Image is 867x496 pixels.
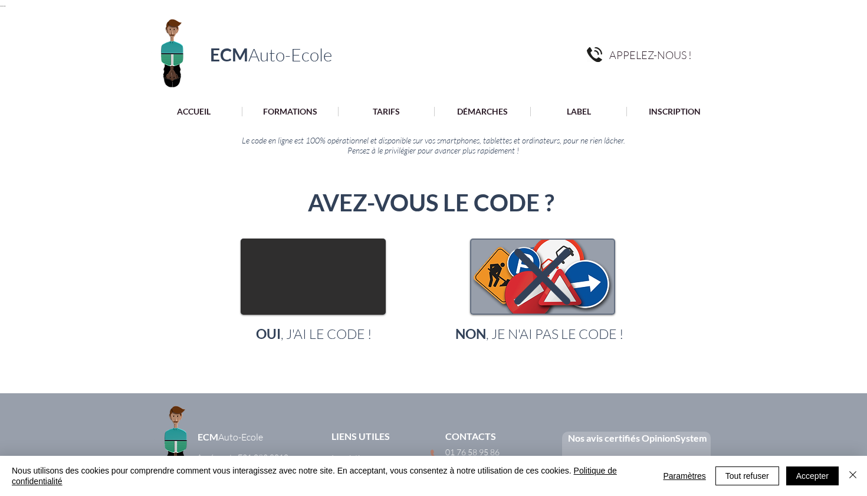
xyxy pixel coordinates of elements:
p: DÉMARCHES [451,107,514,116]
img: Logo ECM en-tête.png [147,399,203,478]
span: , J'AI LE CODE ! [256,325,372,342]
a: 01 76 58 95 86 [445,447,500,457]
span: Paramètres [663,467,705,485]
a: DÉMARCHES [434,107,530,116]
span: CONTACTS [445,430,496,442]
img: pngegg.png [587,47,602,62]
a: TARIFS [338,107,434,116]
button: Fermer [846,465,860,487]
iframe: Embedded Content [584,445,692,471]
span: LIENS UTILES [331,430,390,442]
p: LABEL [561,107,597,116]
span: Auto-Ecole [248,44,332,66]
span: Le code en ligne est 100% opérationnel et disponible sur vos smartphones, tablettes et ordinateur... [242,135,625,145]
span: OUI [256,325,281,342]
a: APPELEZ-NOUS ! [609,47,703,62]
span: Auto-Ecole [218,431,263,443]
a: FORMATIONS [242,107,338,116]
iframe: Wix Chat [649,308,867,496]
span: AVEZ-VOUS LE CODE ? [308,188,554,217]
img: Fermer [846,468,860,482]
span: APPELEZ-NOUS ! [609,48,692,61]
a: LABEL [530,107,626,116]
img: pngegg-3.png [242,240,385,314]
span: , JE N'AI PAS LE CODE ! [455,325,623,342]
nav: Site [144,106,723,117]
p: FORMATIONS [257,107,323,116]
a: Nos avis certifiés OpinionSystem [568,432,707,443]
a: ECMAuto-Ecole [210,44,332,65]
span: NON [455,325,486,342]
p: TARIFS [367,107,406,116]
span: ECM [210,44,248,65]
button: Accepter [786,466,839,485]
p: INSCRIPTION [643,107,707,116]
a: NON, JE N'AI PAS LE CODE ! [455,325,623,342]
a: Inscription [331,453,369,463]
button: Tout refuser [715,466,779,485]
img: Logo ECM en-tête.png [144,12,200,92]
a: ECM [198,431,218,442]
span: Nous utilisons des cookies pour comprendre comment vous interagissez avec notre site. En acceptan... [12,465,649,487]
img: pngegg-3.png [471,240,614,314]
a: OUI, J'AI LE CODE ! [256,325,372,342]
span: Pensez à le privilégier pour avancer plus rapidement ! [347,145,519,155]
a: ACCUEIL [145,107,242,116]
a: Politique de confidentialité [12,466,617,486]
a: INSCRIPTION [626,107,722,116]
p: ACCUEIL [171,107,216,116]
